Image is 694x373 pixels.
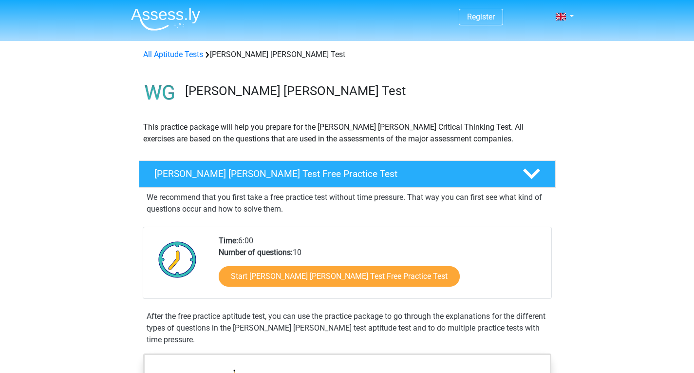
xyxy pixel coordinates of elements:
[147,192,548,215] p: We recommend that you first take a free practice test without time pressure. That way you can fir...
[219,266,460,287] a: Start [PERSON_NAME] [PERSON_NAME] Test Free Practice Test
[143,50,203,59] a: All Aptitude Tests
[211,235,551,298] div: 6:00 10
[139,49,555,60] div: [PERSON_NAME] [PERSON_NAME] Test
[154,168,507,179] h4: [PERSON_NAME] [PERSON_NAME] Test Free Practice Test
[219,248,293,257] b: Number of questions:
[219,236,238,245] b: Time:
[153,235,202,284] img: Clock
[185,83,548,98] h3: [PERSON_NAME] [PERSON_NAME] Test
[467,12,495,21] a: Register
[135,160,560,188] a: [PERSON_NAME] [PERSON_NAME] Test Free Practice Test
[143,311,552,346] div: After the free practice aptitude test, you can use the practice package to go through the explana...
[143,121,551,145] p: This practice package will help you prepare for the [PERSON_NAME] [PERSON_NAME] Critical Thinking...
[139,72,181,114] img: watson glaser test
[131,8,200,31] img: Assessly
